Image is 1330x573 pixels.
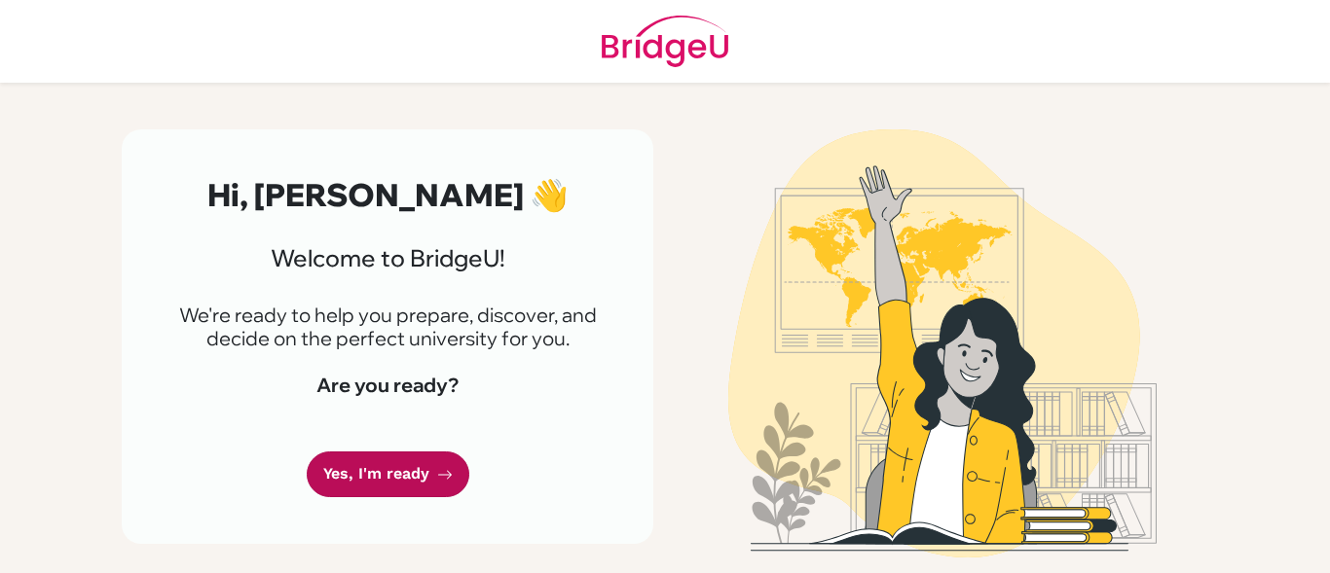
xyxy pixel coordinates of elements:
[168,304,607,350] p: We're ready to help you prepare, discover, and decide on the perfect university for you.
[168,374,607,397] h4: Are you ready?
[168,244,607,272] h3: Welcome to BridgeU!
[307,451,469,497] a: Yes, I'm ready
[168,176,607,213] h2: Hi, [PERSON_NAME] 👋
